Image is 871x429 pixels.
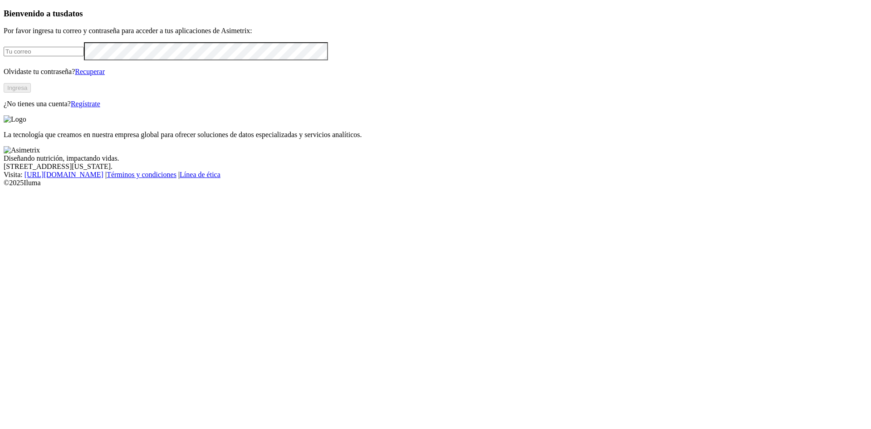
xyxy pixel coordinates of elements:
p: La tecnología que creamos en nuestra empresa global para ofrecer soluciones de datos especializad... [4,131,867,139]
a: Términos y condiciones [107,171,176,178]
div: © 2025 Iluma [4,179,867,187]
a: Línea de ética [180,171,220,178]
img: Asimetrix [4,146,40,154]
h3: Bienvenido a tus [4,9,867,19]
a: Recuperar [75,68,105,75]
div: Diseñando nutrición, impactando vidas. [4,154,867,163]
input: Tu correo [4,47,84,56]
img: Logo [4,115,26,123]
p: Por favor ingresa tu correo y contraseña para acceder a tus aplicaciones de Asimetrix: [4,27,867,35]
div: Visita : | | [4,171,867,179]
p: ¿No tienes una cuenta? [4,100,867,108]
button: Ingresa [4,83,31,93]
div: [STREET_ADDRESS][US_STATE]. [4,163,867,171]
a: [URL][DOMAIN_NAME] [24,171,103,178]
a: Regístrate [71,100,100,108]
span: datos [64,9,83,18]
p: Olvidaste tu contraseña? [4,68,867,76]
